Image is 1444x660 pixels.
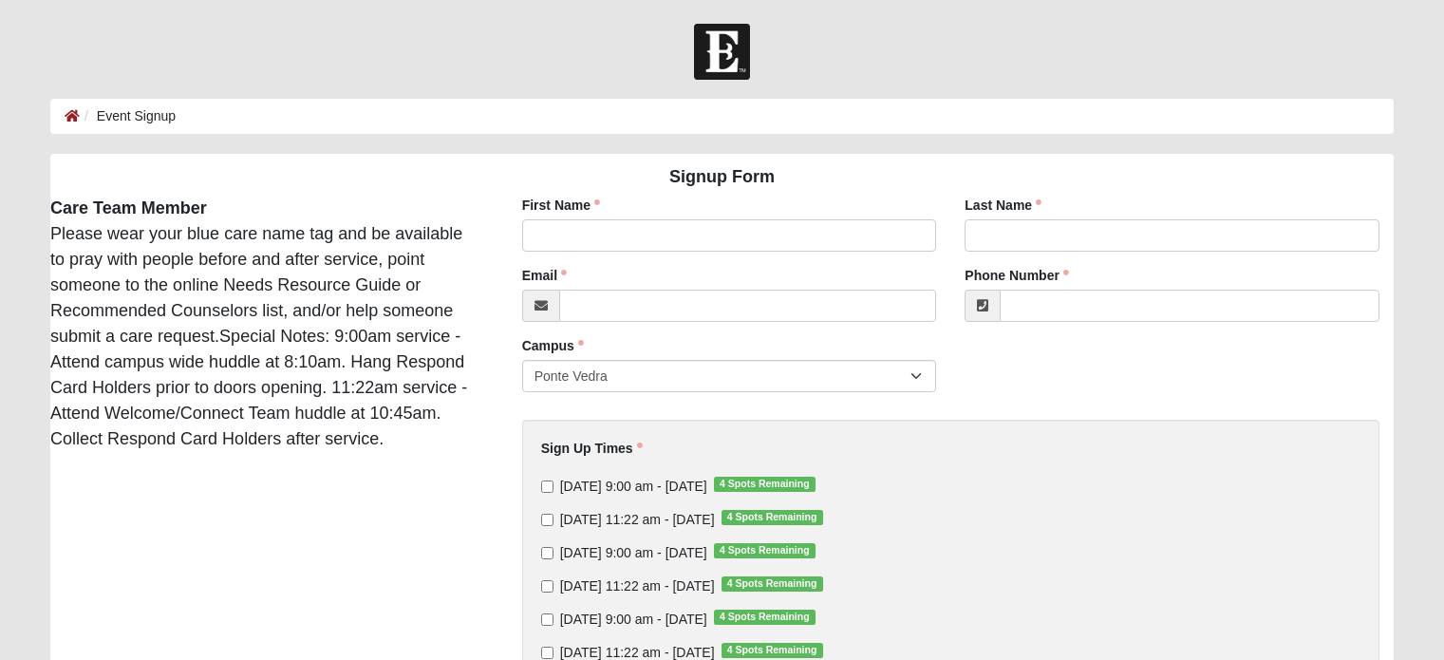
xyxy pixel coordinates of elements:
[965,196,1041,215] label: Last Name
[722,576,823,592] span: 4 Spots Remaining
[522,196,600,215] label: First Name
[50,198,207,217] strong: Care Team Member
[560,578,715,594] span: [DATE] 11:22 am - [DATE]
[694,24,750,80] img: Church of Eleven22 Logo
[560,612,707,627] span: [DATE] 9:00 am - [DATE]
[541,481,553,493] input: [DATE] 9:00 am - [DATE]4 Spots Remaining
[541,580,553,593] input: [DATE] 11:22 am - [DATE]4 Spots Remaining
[50,167,1394,188] h4: Signup Form
[722,643,823,658] span: 4 Spots Remaining
[541,547,553,559] input: [DATE] 9:00 am - [DATE]4 Spots Remaining
[36,196,494,452] div: Please wear your blue care name tag and be available to pray with people before and after service...
[722,510,823,525] span: 4 Spots Remaining
[541,514,553,526] input: [DATE] 11:22 am - [DATE]4 Spots Remaining
[80,106,176,126] li: Event Signup
[560,545,707,560] span: [DATE] 9:00 am - [DATE]
[522,336,584,355] label: Campus
[560,512,715,527] span: [DATE] 11:22 am - [DATE]
[714,543,816,558] span: 4 Spots Remaining
[522,266,567,285] label: Email
[560,645,715,660] span: [DATE] 11:22 am - [DATE]
[541,647,553,659] input: [DATE] 11:22 am - [DATE]4 Spots Remaining
[714,477,816,492] span: 4 Spots Remaining
[965,266,1069,285] label: Phone Number
[541,439,643,458] label: Sign Up Times
[560,479,707,494] span: [DATE] 9:00 am - [DATE]
[541,613,553,626] input: [DATE] 9:00 am - [DATE]4 Spots Remaining
[714,610,816,625] span: 4 Spots Remaining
